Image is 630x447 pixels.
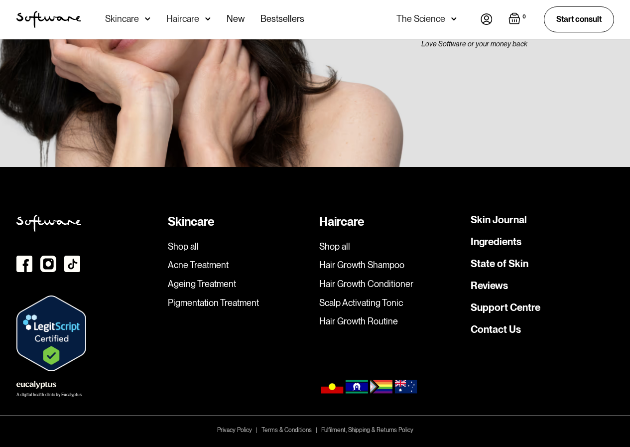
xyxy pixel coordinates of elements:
[217,425,252,435] a: Privacy Policy
[168,215,311,229] div: Skincare
[16,296,86,371] img: Verify Approval for www.skin.software
[471,281,508,291] a: Reviews
[168,260,311,271] a: Acne Treatment
[16,328,86,336] a: Verify LegitScript Approval for www.skin.software
[256,425,257,435] div: |
[16,215,81,232] img: Softweare logo
[16,11,81,28] a: home
[471,302,540,312] a: Support Centre
[520,12,528,21] div: 0
[261,425,312,435] a: Terms & Conditions
[205,14,211,24] img: arrow down
[396,14,445,24] div: The Science
[319,241,463,252] a: Shop all
[321,425,413,435] a: Fulfilment, Shipping & Returns Policy
[105,14,139,24] div: Skincare
[471,259,528,269] a: State of Skin
[378,40,572,48] div: Love Software or your money back
[508,12,528,26] a: Open empty cart
[319,298,463,308] a: Scalp Activating Tonic
[319,260,463,271] a: Hair Growth Shampoo
[471,324,521,334] a: Contact Us
[40,256,56,272] img: instagram icon
[471,237,521,247] a: Ingredients
[544,6,614,32] a: Start consult
[16,11,81,28] img: Software Logo
[316,425,317,435] div: |
[166,14,199,24] div: Haircare
[319,215,463,229] div: Haircare
[64,256,80,272] img: TikTok Icon
[451,14,457,24] img: arrow down
[471,215,527,225] a: Skin Journal
[168,241,311,252] a: Shop all
[16,256,32,272] img: Facebook icon
[16,393,82,397] div: A digital health clinic by Eucalyptus
[319,316,463,327] a: Hair Growth Routine
[16,379,82,397] a: A digital health clinic by Eucalyptus
[168,279,311,290] a: Ageing Treatment
[145,14,150,24] img: arrow down
[319,279,463,290] a: Hair Growth Conditioner
[168,298,311,308] a: Pigmentation Treatment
